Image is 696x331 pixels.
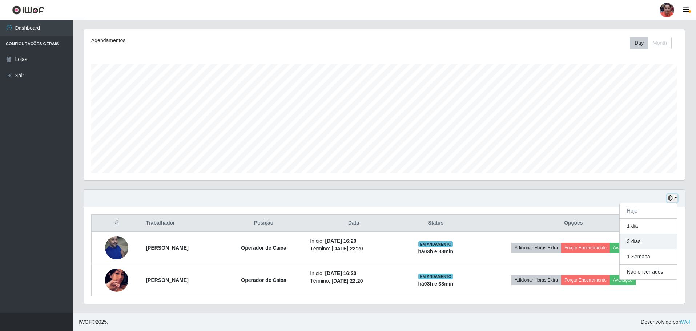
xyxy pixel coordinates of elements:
th: Status [402,215,470,232]
span: © 2025 . [79,318,108,326]
th: Trabalhador [141,215,221,232]
span: EM ANDAMENTO [418,274,453,279]
th: Posição [222,215,306,232]
button: Não encerrados [620,265,677,279]
button: 1 Semana [620,249,677,265]
button: 3 dias [620,234,677,249]
div: Agendamentos [91,37,329,44]
li: Término: [310,245,397,253]
div: Toolbar with button groups [630,37,677,49]
button: Avaliação [610,275,636,285]
div: First group [630,37,672,49]
a: iWof [680,319,690,325]
button: Avaliação [610,243,636,253]
button: Adicionar Horas Extra [511,275,561,285]
li: Término: [310,277,397,285]
li: Início: [310,237,397,245]
button: Hoje [620,203,677,219]
time: [DATE] 16:20 [325,238,356,244]
span: IWOF [79,319,92,325]
strong: há 03 h e 38 min [418,281,454,287]
button: Month [648,37,672,49]
img: 1759440152403.jpeg [105,230,128,265]
time: [DATE] 22:20 [331,246,363,251]
time: [DATE] 16:20 [325,270,356,276]
button: Day [630,37,648,49]
strong: [PERSON_NAME] [146,277,188,283]
button: 1 dia [620,219,677,234]
strong: Operador de Caixa [241,245,286,251]
th: Data [306,215,402,232]
button: Forçar Encerramento [561,243,610,253]
th: Opções [470,215,677,232]
span: EM ANDAMENTO [418,241,453,247]
span: Desenvolvido por [641,318,690,326]
strong: há 03 h e 38 min [418,249,454,254]
time: [DATE] 22:20 [331,278,363,284]
button: Adicionar Horas Extra [511,243,561,253]
li: Início: [310,270,397,277]
button: Forçar Encerramento [561,275,610,285]
img: 1758229509214.jpeg [105,259,128,301]
strong: Operador de Caixa [241,277,286,283]
strong: [PERSON_NAME] [146,245,188,251]
img: CoreUI Logo [12,5,44,15]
